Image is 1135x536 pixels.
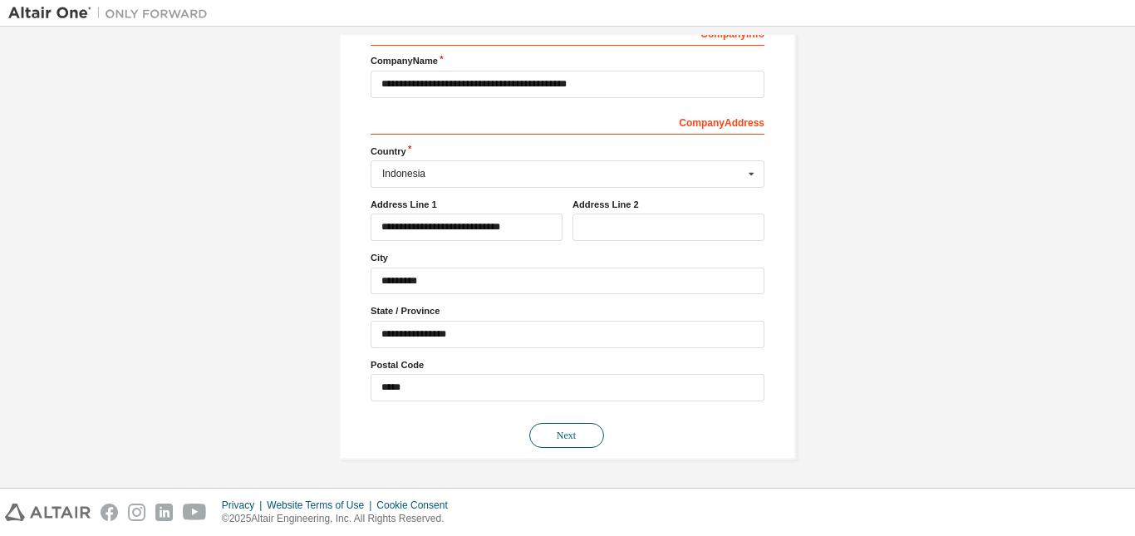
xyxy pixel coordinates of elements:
img: Altair One [8,5,216,22]
img: youtube.svg [183,504,207,521]
div: Privacy [222,499,267,512]
div: Cookie Consent [376,499,457,512]
img: facebook.svg [101,504,118,521]
label: Company Name [371,54,764,67]
img: linkedin.svg [155,504,173,521]
label: City [371,251,764,264]
div: Website Terms of Use [267,499,376,512]
label: State / Province [371,304,764,317]
div: Indonesia [382,169,744,179]
label: Address Line 2 [572,198,764,211]
label: Country [371,145,764,158]
div: Company Address [371,108,764,135]
button: Next [529,423,604,448]
label: Address Line 1 [371,198,563,211]
img: instagram.svg [128,504,145,521]
label: Postal Code [371,358,764,371]
img: altair_logo.svg [5,504,91,521]
p: © 2025 Altair Engineering, Inc. All Rights Reserved. [222,512,458,526]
